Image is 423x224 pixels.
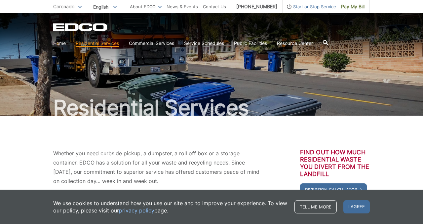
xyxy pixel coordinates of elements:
[88,1,122,12] span: English
[184,40,224,47] a: Service Schedules
[53,149,260,186] p: Whether you need curbside pickup, a dumpster, a roll off box or a storage container, EDCO has a s...
[130,3,162,10] a: About EDCO
[53,97,370,118] h1: Residential Services
[167,3,198,10] a: News & Events
[53,200,288,214] p: We use cookies to understand how you use our site and to improve your experience. To view our pol...
[277,40,313,47] a: Resource Center
[343,200,370,213] span: I agree
[234,40,267,47] a: Public Facilities
[53,4,74,9] span: Coronado
[300,149,370,178] h3: Find out how much residential waste you divert from the landfill
[294,200,337,213] a: Tell me more
[129,40,174,47] a: Commercial Services
[203,3,226,10] a: Contact Us
[53,23,108,31] a: EDCD logo. Return to the homepage.
[76,40,119,47] a: Residential Services
[53,40,66,47] a: Home
[341,3,365,10] span: Pay My Bill
[300,183,367,196] a: Diversion Calculator
[119,207,154,214] a: privacy policy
